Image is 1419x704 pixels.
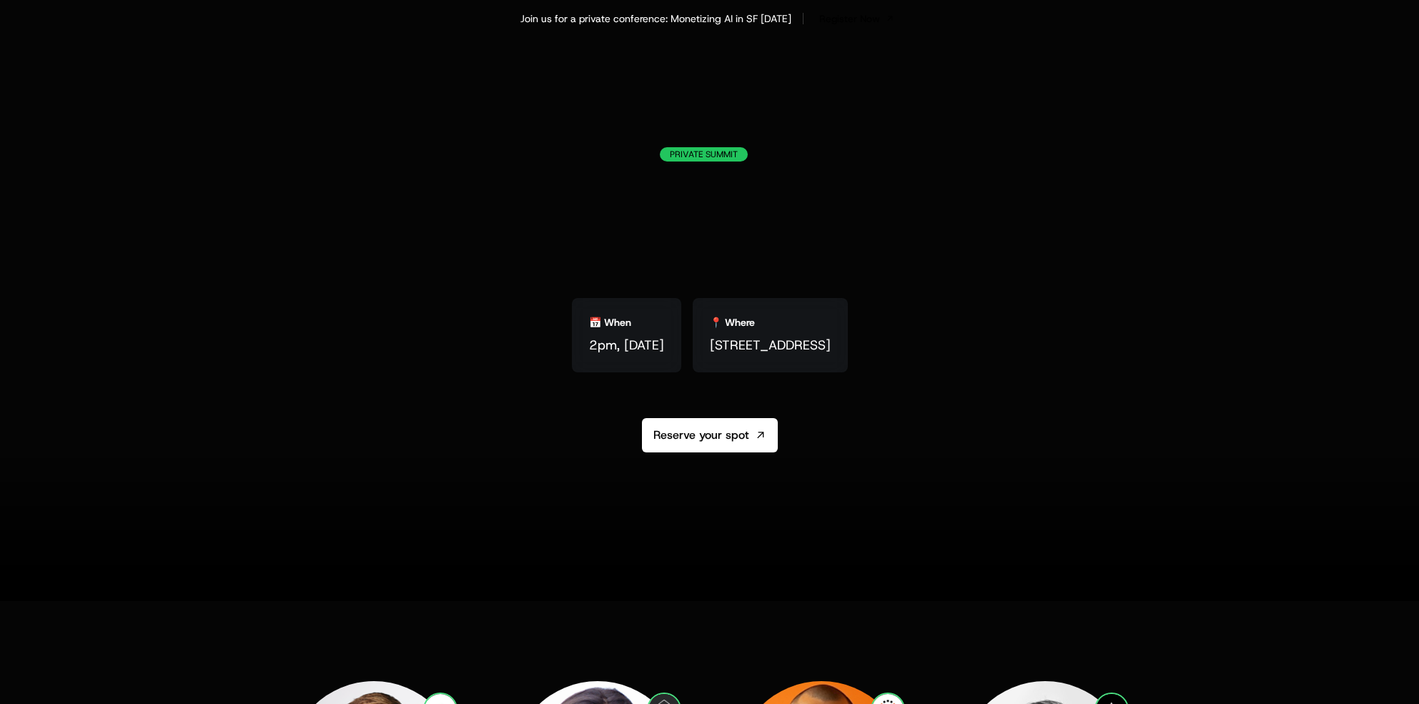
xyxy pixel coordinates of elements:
div: Join us for a private conference: Monetizing AI in SF [DATE] [520,11,791,26]
div: Private Summit [660,147,748,162]
a: Reserve your spot [642,418,778,452]
div: 📍 Where [710,315,755,329]
div: 📅 When [589,315,631,329]
a: [object Object] [815,9,899,29]
span: Register Now [819,11,880,26]
span: [STREET_ADDRESS] [710,335,831,355]
span: 2pm, [DATE] [589,335,664,355]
